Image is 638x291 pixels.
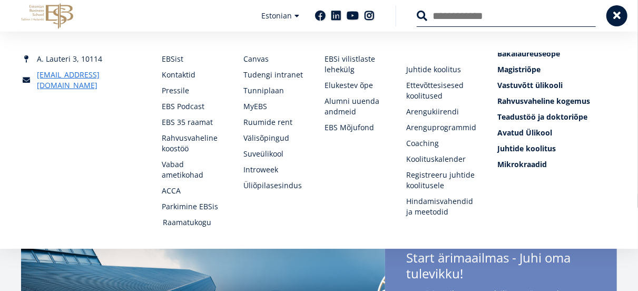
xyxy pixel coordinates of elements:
a: Avatud Ülikool [497,128,617,138]
a: Pressile [162,85,222,96]
a: EBSist [162,54,222,64]
span: Rahvusvaheline kogemus [497,96,590,106]
a: Magistriõpe [497,64,617,75]
span: Juhtide koolitus [497,143,556,153]
a: Ruumide rent [243,117,304,128]
a: Alumni uuenda andmeid [325,96,385,117]
a: EBS Mõjufond [325,122,385,133]
span: Avatud Ülikool [497,128,552,138]
a: Rahvusvaheline kogemus [497,96,617,106]
a: EBS Podcast [162,101,222,112]
a: Canvas [243,54,304,64]
a: Juhtide koolitus [497,143,617,154]
a: Youtube [347,11,359,21]
a: Arenguprogrammid [406,122,476,133]
a: Vastuvõtt ülikooli [497,80,617,91]
a: Ettevõttesisesed koolitused [406,80,476,101]
a: Raamatukogu [163,217,223,228]
a: Introweek [243,164,304,175]
a: ACCA [162,186,222,196]
a: Parkimine EBSis [162,201,222,212]
a: Suveülikool [243,149,304,159]
span: Start ärimaailmas - Juhi oma [406,250,596,285]
span: Teadustöö ja doktoriõpe [497,112,587,122]
span: Mikrokraadid [497,159,547,169]
span: Bakalaureuseõpe [497,48,560,59]
a: Teadustöö ja doktoriõpe [497,112,617,122]
a: MyEBS [243,101,304,112]
a: Tudengi intranet [243,70,304,80]
span: Vastuvõtt ülikooli [497,80,563,90]
a: Mikrokraadid [497,159,617,170]
a: Facebook [315,11,326,21]
a: Hindamisvahendid ja meetodid [406,196,476,217]
a: Välisõpingud [243,133,304,143]
a: Juhtide koolitus [406,64,476,75]
a: EBS 35 raamat [162,117,222,128]
a: Tunniplaan [243,85,304,96]
a: Instagram [364,11,375,21]
span: Magistriõpe [497,64,541,74]
a: [EMAIL_ADDRESS][DOMAIN_NAME] [37,70,141,91]
div: A. Lauteri 3, 10114 [21,54,141,64]
a: Vabad ametikohad [162,159,222,180]
span: tulevikku! [406,266,463,282]
a: Elukestev õpe [325,80,385,91]
a: Registreeru juhtide koolitusele [406,170,476,191]
a: Üliõpilasesindus [243,180,304,191]
a: Bakalaureuseõpe [497,48,617,59]
a: Arengukiirendi [406,106,476,117]
a: Rahvusvaheline koostöö [162,133,222,154]
a: EBSi vilistlaste lehekülg [325,54,385,75]
a: Coaching [406,138,476,149]
a: Kontaktid [162,70,222,80]
a: Koolituskalender [406,154,476,164]
a: Linkedin [331,11,341,21]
